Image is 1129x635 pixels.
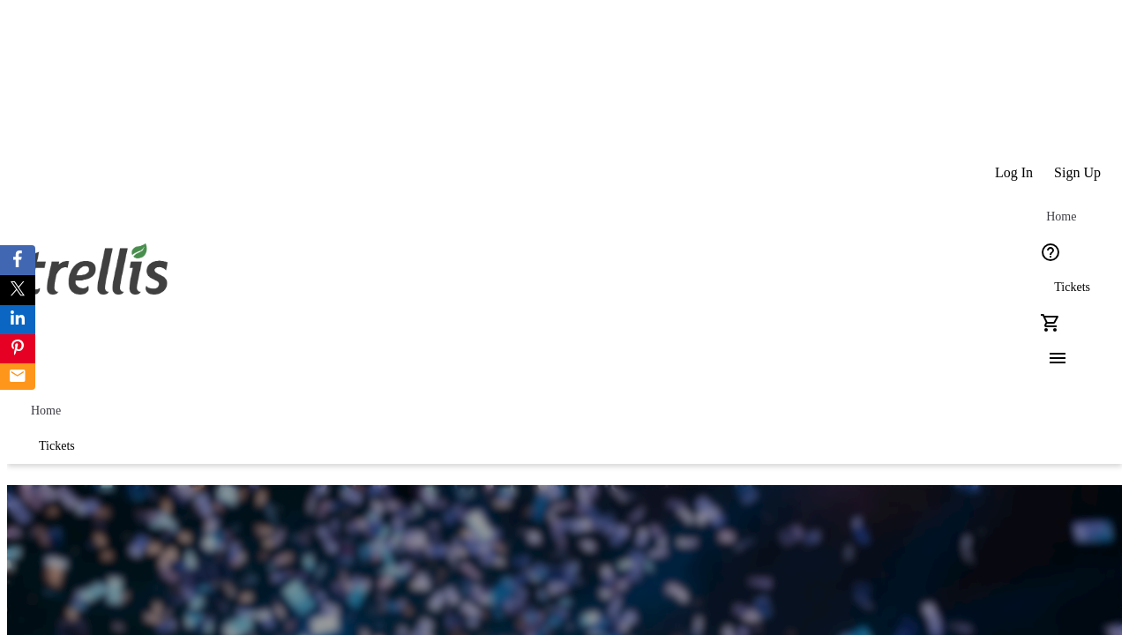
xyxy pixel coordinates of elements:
[1054,280,1090,295] span: Tickets
[1033,235,1068,270] button: Help
[18,429,96,464] a: Tickets
[1033,340,1068,376] button: Menu
[1043,155,1111,190] button: Sign Up
[1033,199,1089,235] a: Home
[984,155,1043,190] button: Log In
[18,224,175,312] img: Orient E2E Organization Gxt70SntlS's Logo
[1054,165,1101,181] span: Sign Up
[39,439,75,453] span: Tickets
[1046,210,1076,224] span: Home
[18,393,74,429] a: Home
[31,404,61,418] span: Home
[1033,270,1111,305] a: Tickets
[995,165,1033,181] span: Log In
[1033,305,1068,340] button: Cart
